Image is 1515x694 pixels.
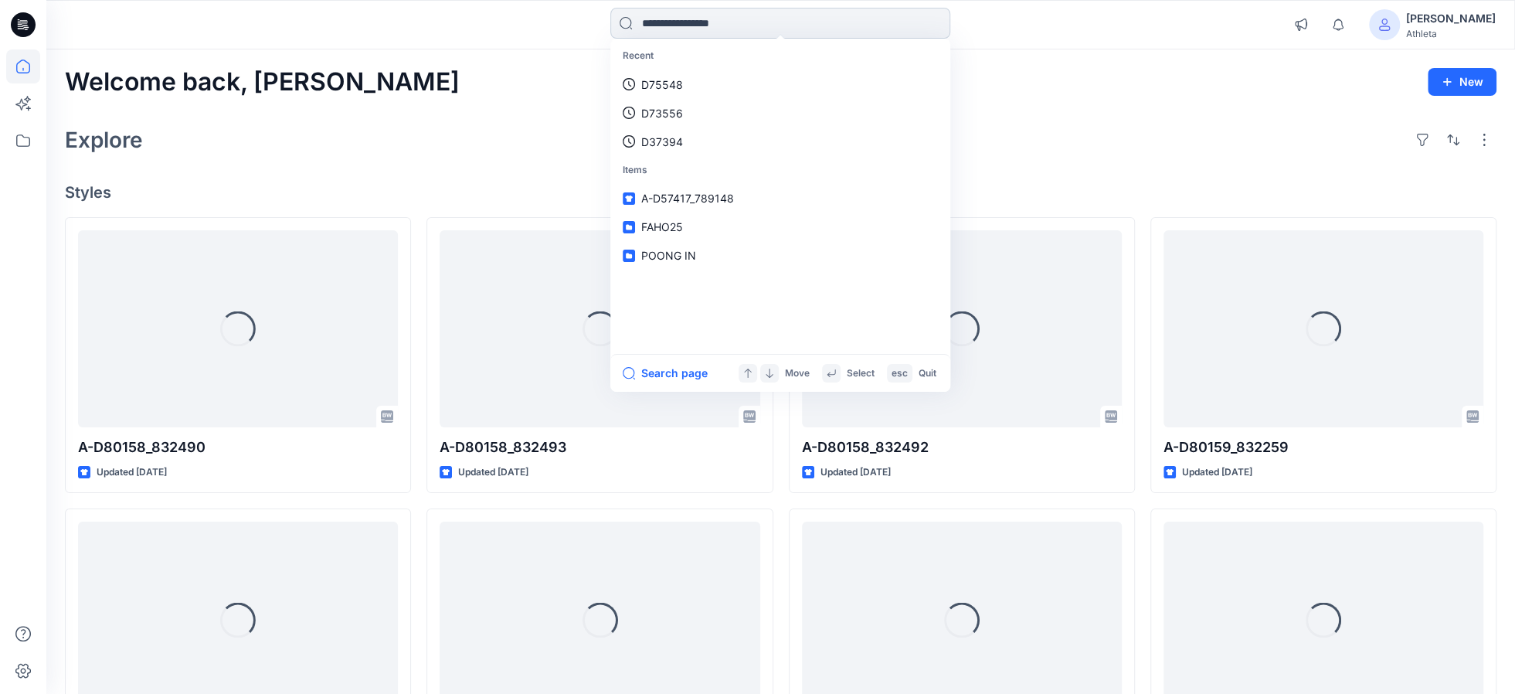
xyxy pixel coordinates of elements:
[613,184,947,213] a: A-D57417_789148
[1428,68,1496,96] button: New
[623,364,708,383] button: Search page
[78,437,398,458] p: A-D80158_832490
[613,156,947,185] p: Items
[641,77,683,93] p: D75548
[802,437,1122,458] p: A-D80158_832492
[458,464,528,481] p: Updated [DATE]
[1163,437,1483,458] p: A-D80159_832259
[613,42,947,70] p: Recent
[892,366,908,382] p: esc
[847,366,875,382] p: Select
[613,128,947,156] a: D37394
[820,464,891,481] p: Updated [DATE]
[613,99,947,128] a: D73556
[65,68,460,97] h2: Welcome back, [PERSON_NAME]
[440,437,759,458] p: A-D80158_832493
[641,192,734,205] span: A-D57417_789148
[613,213,947,241] a: FAHO25
[613,70,947,99] a: D75548
[1378,19,1391,31] svg: avatar
[613,241,947,270] a: POONG IN
[65,128,143,152] h2: Explore
[1406,9,1496,28] div: [PERSON_NAME]
[641,134,683,150] p: D37394
[641,249,696,262] span: POONG IN
[919,366,936,382] p: Quit
[1406,28,1496,39] div: Athleta
[97,464,167,481] p: Updated [DATE]
[641,220,683,233] span: FAHO25
[65,183,1496,202] h4: Styles
[1182,464,1252,481] p: Updated [DATE]
[641,105,683,121] p: D73556
[785,366,810,382] p: Move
